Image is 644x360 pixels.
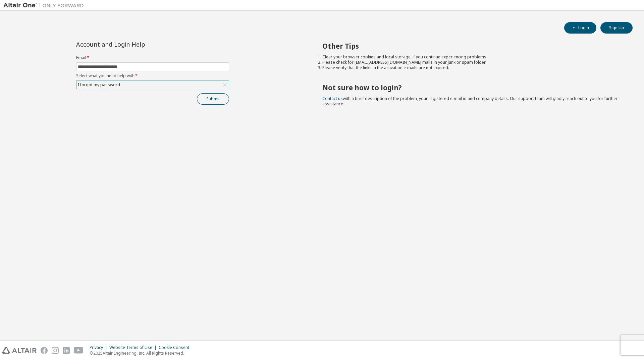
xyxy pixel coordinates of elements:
[109,345,159,350] div: Website Terms of Use
[322,60,621,65] li: Please check for [EMAIL_ADDRESS][DOMAIN_NAME] mails in your junk or spam folder.
[2,347,37,354] img: altair_logo.svg
[52,347,59,354] img: instagram.svg
[77,81,121,89] div: I forgot my password
[159,345,193,350] div: Cookie Consent
[90,350,193,356] p: © 2025 Altair Engineering, Inc. All Rights Reserved.
[197,93,229,105] button: Submit
[76,42,199,47] div: Account and Login Help
[322,65,621,70] li: Please verify that the links in the activation e-mails are not expired.
[74,347,84,354] img: youtube.svg
[322,42,621,50] h2: Other Tips
[322,96,343,101] a: Contact us
[76,55,229,60] label: Email
[3,2,87,9] img: Altair One
[63,347,70,354] img: linkedin.svg
[41,347,48,354] img: facebook.svg
[90,345,109,350] div: Privacy
[600,22,633,34] button: Sign Up
[322,83,621,92] h2: Not sure how to login?
[564,22,596,34] button: Login
[322,54,621,60] li: Clear your browser cookies and local storage, if you continue experiencing problems.
[322,96,618,107] span: with a brief description of the problem, your registered e-mail id and company details. Our suppo...
[76,73,229,79] label: Select what you need help with
[76,81,229,89] div: I forgot my password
